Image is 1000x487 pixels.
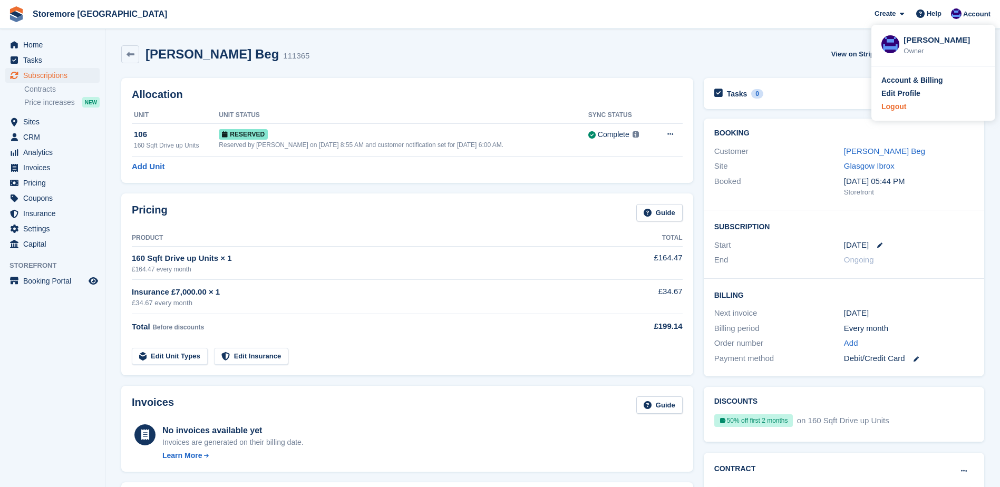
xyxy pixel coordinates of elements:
a: Learn More [162,450,304,461]
a: Edit Unit Types [132,348,208,365]
span: Tasks [23,53,86,67]
span: Invoices [23,160,86,175]
a: menu [5,130,100,144]
th: Total [597,230,682,247]
div: Debit/Credit Card [844,353,974,365]
div: Edit Profile [881,88,920,99]
h2: Billing [714,289,974,300]
a: menu [5,237,100,251]
span: CRM [23,130,86,144]
span: Storefront [9,260,105,271]
span: Reserved [219,129,268,140]
a: menu [5,53,100,67]
div: Invoices are generated on their billing date. [162,437,304,448]
h2: Contract [714,463,756,474]
span: Help [927,8,941,19]
div: Booked [714,176,844,198]
div: NEW [82,97,100,108]
h2: Pricing [132,204,168,221]
a: Edit Profile [881,88,985,99]
div: 50% off first 2 months [714,414,793,427]
img: stora-icon-8386f47178a22dfd0bd8f6a31ec36ba5ce8667c1dd55bd0f319d3a0aa187defe.svg [8,6,24,22]
div: Insurance £7,000.00 × 1 [132,286,597,298]
div: Start [714,239,844,251]
h2: [PERSON_NAME] Beg [145,47,279,61]
span: View on Stripe [831,49,878,60]
h2: Invoices [132,396,174,414]
div: Account & Billing [881,75,943,86]
div: Logout [881,101,906,112]
a: Contracts [24,84,100,94]
a: menu [5,37,100,52]
div: 111365 [283,50,309,62]
div: No invoices available yet [162,424,304,437]
div: £34.67 every month [132,298,597,308]
div: Complete [598,129,629,140]
a: View on Stripe [827,45,891,63]
div: Reserved by [PERSON_NAME] on [DATE] 8:55 AM and customer notification set for [DATE] 6:00 AM. [219,140,588,150]
a: Preview store [87,275,100,287]
div: Order number [714,337,844,349]
span: Coupons [23,191,86,206]
div: Billing period [714,323,844,335]
span: Create [875,8,896,19]
th: Product [132,230,597,247]
time: 2025-10-03 00:00:00 UTC [844,239,869,251]
a: menu [5,68,100,83]
a: menu [5,206,100,221]
span: on 160 Sqft Drive up Units [795,416,889,425]
div: Next invoice [714,307,844,319]
span: Subscriptions [23,68,86,83]
div: 160 Sqft Drive up Units [134,141,219,150]
div: Owner [904,46,985,56]
div: £199.14 [597,320,682,333]
h2: Tasks [727,89,747,99]
div: End [714,254,844,266]
div: 160 Sqft Drive up Units × 1 [132,252,597,265]
a: menu [5,221,100,236]
a: menu [5,160,100,175]
a: Guide [636,204,683,221]
th: Unit [132,107,219,124]
span: Sites [23,114,86,129]
div: Site [714,160,844,172]
a: Edit Insurance [214,348,289,365]
span: Price increases [24,98,75,108]
a: Price increases NEW [24,96,100,108]
span: Home [23,37,86,52]
h2: Subscription [714,221,974,231]
span: Settings [23,221,86,236]
h2: Booking [714,129,974,138]
a: menu [5,191,100,206]
h2: Allocation [132,89,683,101]
th: Sync Status [588,107,654,124]
a: Storemore [GEOGRAPHIC_DATA] [28,5,171,23]
div: 0 [751,89,763,99]
span: Pricing [23,176,86,190]
img: icon-info-grey-7440780725fd019a000dd9b08b2336e03edf1995a4989e88bcd33f0948082b44.svg [633,131,639,138]
a: Glasgow Ibrox [844,161,895,170]
th: Unit Status [219,107,588,124]
div: Customer [714,145,844,158]
a: Logout [881,101,985,112]
a: Add [844,337,858,349]
a: menu [5,114,100,129]
a: Account & Billing [881,75,985,86]
img: Angela [951,8,962,19]
div: [DATE] [844,307,974,319]
span: Total [132,322,150,331]
td: £34.67 [597,280,682,314]
span: Insurance [23,206,86,221]
span: Ongoing [844,255,874,264]
span: Booking Portal [23,274,86,288]
div: Every month [844,323,974,335]
div: 106 [134,129,219,141]
h2: Discounts [714,397,974,406]
a: menu [5,176,100,190]
div: Storefront [844,187,974,198]
span: Account [963,9,991,20]
img: Angela [881,35,899,53]
div: Payment method [714,353,844,365]
span: Analytics [23,145,86,160]
td: £164.47 [597,246,682,279]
